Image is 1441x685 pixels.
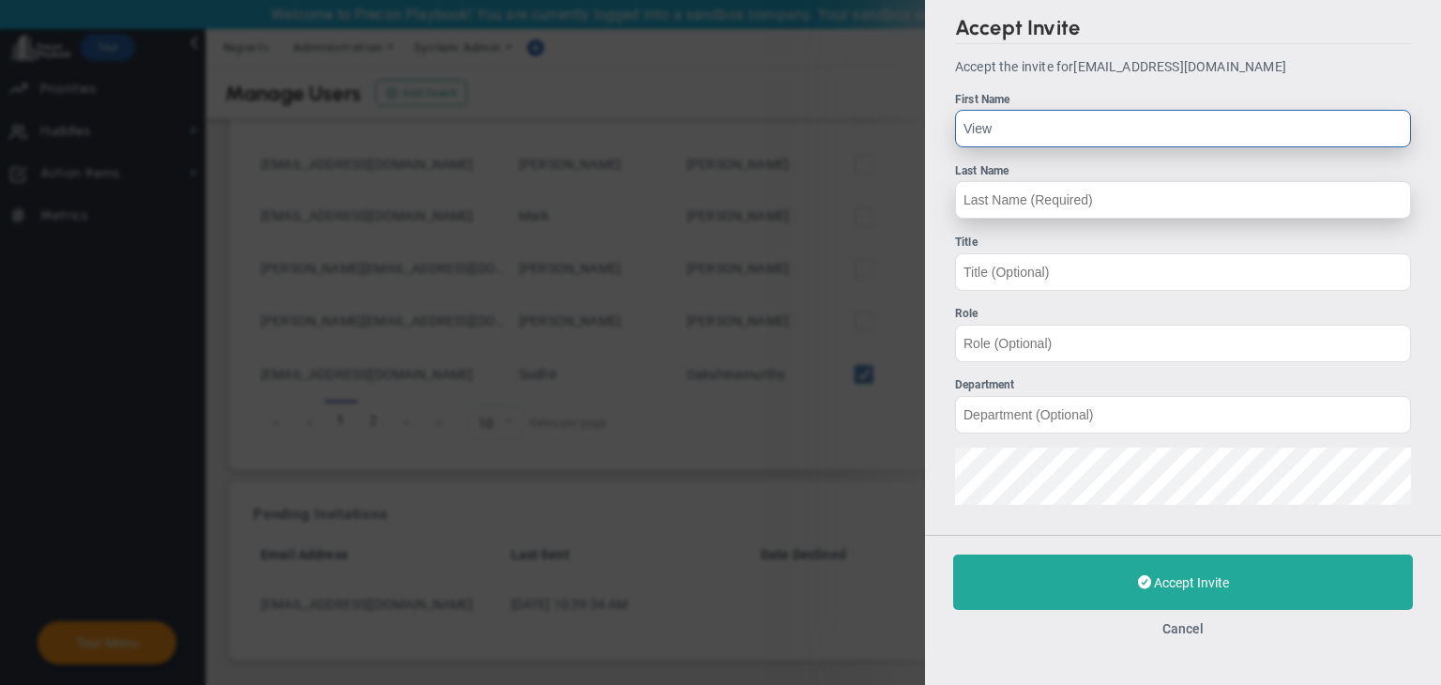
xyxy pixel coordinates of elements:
span: [EMAIL_ADDRESS][DOMAIN_NAME] [1073,59,1285,74]
button: Cancel [1162,621,1204,636]
input: Department [955,396,1411,434]
div: First Name [955,91,1411,109]
button: Accept Invite [953,555,1413,610]
input: Last Name [955,181,1411,219]
h2: Accept Invite [955,15,1411,44]
span: Accept Invite [1154,575,1229,590]
div: Role [955,305,1411,323]
input: Title [955,253,1411,291]
p: Accept the invite for [955,57,1411,76]
input: Role [955,325,1411,362]
div: Title [955,234,1411,251]
div: Last Name [955,162,1411,180]
div: Department [955,376,1411,394]
input: First Name [955,110,1411,147]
